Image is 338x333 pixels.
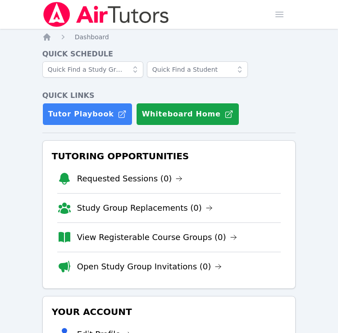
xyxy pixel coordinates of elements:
[42,49,296,60] h4: Quick Schedule
[50,304,288,320] h3: Your Account
[42,61,143,78] input: Quick Find a Study Group
[77,202,213,214] a: Study Group Replacements (0)
[75,33,109,41] span: Dashboard
[42,90,296,101] h4: Quick Links
[77,172,183,185] a: Requested Sessions (0)
[77,231,237,244] a: View Registerable Course Groups (0)
[147,61,248,78] input: Quick Find a Student
[75,32,109,42] a: Dashboard
[50,148,288,164] h3: Tutoring Opportunities
[42,32,296,42] nav: Breadcrumb
[42,2,170,27] img: Air Tutors
[136,103,239,125] button: Whiteboard Home
[77,260,222,273] a: Open Study Group Invitations (0)
[42,103,132,125] a: Tutor Playbook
